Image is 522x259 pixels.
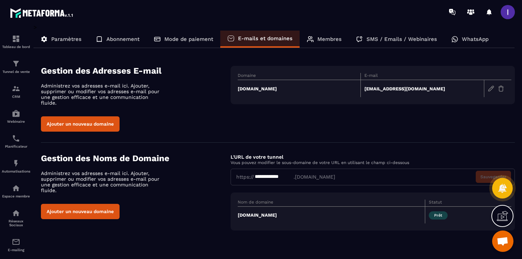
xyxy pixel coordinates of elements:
[2,203,30,232] a: social-networksocial-networkRéseaux Sociaux
[41,116,120,132] button: Ajouter un nouveau domaine
[2,95,30,99] p: CRM
[2,79,30,104] a: formationformationCRM
[2,248,30,252] p: E-mailing
[12,109,20,118] img: automations
[12,84,20,93] img: formation
[2,104,30,129] a: automationsautomationsWebinaire
[2,194,30,198] p: Espace membre
[2,54,30,79] a: formationformationTunnel de vente
[238,80,361,97] td: [DOMAIN_NAME]
[498,85,504,92] img: trash-gr.2c9399ab.svg
[2,45,30,49] p: Tableau de bord
[2,179,30,203] a: automationsautomationsEspace membre
[12,238,20,246] img: email
[12,159,20,168] img: automations
[2,144,30,148] p: Planificateur
[12,134,20,143] img: scheduler
[2,169,30,173] p: Automatisations
[2,154,30,179] a: automationsautomationsAutomatisations
[462,36,489,42] p: WhatsApp
[317,36,342,42] p: Membres
[41,170,165,193] p: Administrez vos adresses e-mail ici. Ajouter, supprimer ou modifier vos adresses e-mail pour une ...
[361,80,484,97] td: [EMAIL_ADDRESS][DOMAIN_NAME]
[429,211,448,220] span: Prêt
[12,209,20,217] img: social-network
[361,73,484,80] th: E-mail
[41,83,165,106] p: Administrez vos adresses e-mail ici. Ajouter, supprimer ou modifier vos adresses e-mail pour une ...
[51,36,81,42] p: Paramètres
[238,35,292,42] p: E-mails et domaines
[2,120,30,123] p: Webinaire
[10,6,74,19] img: logo
[492,231,513,252] a: Ouvrir le chat
[12,59,20,68] img: formation
[33,24,515,241] div: >
[41,153,231,163] h4: Gestion des Noms de Domaine
[12,184,20,192] img: automations
[2,219,30,227] p: Réseaux Sociaux
[2,232,30,257] a: emailemailE-mailing
[238,200,425,207] th: Nom de domaine
[106,36,139,42] p: Abonnement
[41,66,231,76] h4: Gestion des Adresses E-mail
[2,29,30,54] a: formationformationTableau de bord
[2,70,30,74] p: Tunnel de vente
[164,36,213,42] p: Mode de paiement
[488,85,494,92] img: edit-gr.78e3acdd.svg
[41,204,120,219] button: Ajouter un nouveau domaine
[231,160,515,165] p: Vous pouvez modifier le sous-domaine de votre URL en utilisant le champ ci-dessous
[238,206,425,223] td: [DOMAIN_NAME]
[2,129,30,154] a: schedulerschedulerPlanificateur
[367,36,437,42] p: SMS / Emails / Webinaires
[425,200,492,207] th: Statut
[238,73,361,80] th: Domaine
[231,154,283,160] label: L'URL de votre tunnel
[12,35,20,43] img: formation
